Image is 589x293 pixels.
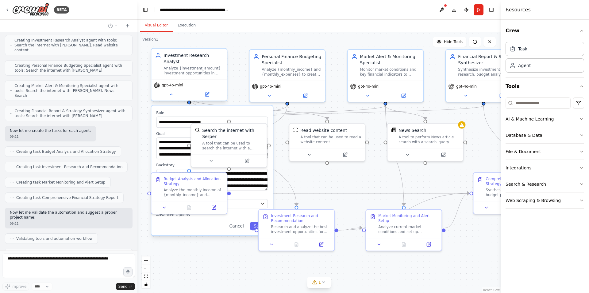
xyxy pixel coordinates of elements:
[231,190,469,196] g: Edge from 46b76252-0c13-44c4-831d-645a972d102b to 38d1c9ce-b051-47f1-b087-9b5634438e17
[288,92,322,99] button: Open in side panel
[506,144,584,160] button: File & Document
[190,91,224,98] button: Open in side panel
[506,22,584,39] button: Crew
[506,6,531,14] h4: Resources
[445,49,522,102] div: Financial Report & Strategy SynthesizerSynthesize investment research, budget analysis, and marke...
[140,19,173,32] button: Visual Editor
[14,38,127,53] span: Creating Investment Research Analyst agent with tools: Search the internet with [PERSON_NAME], Re...
[506,111,584,127] button: AI & Machine Learning
[387,123,464,161] div: SerplyNewsSearchToolNews SearchA tool to perform News article search with a search_query.
[118,284,128,289] span: Send
[106,22,120,30] button: Switch to previous chat
[151,49,227,102] div: Investment Research AnalystAnalyze {investment_amount} investment opportunities in {investment_ty...
[378,224,438,234] div: Analyze current market conditions and set up monitoring criteria for the recommended {investment_...
[151,172,227,214] div: Budget Analysis and Allocation StrategyAnalyze the monthly income of {monthly_income} and monthly...
[300,127,347,133] div: Read website content
[483,288,500,292] a: React Flow attribution
[518,62,531,69] div: Agent
[289,123,365,161] div: ScrapeWebsiteToolRead website contentA tool that can be used to read a website content.
[260,84,281,89] span: gpt-4o-mini
[156,110,268,115] label: Role
[176,204,202,211] button: No output available
[123,267,133,276] button: Click to speak your automation idea
[456,84,478,89] span: gpt-4o-mini
[10,129,91,133] p: Now let me create the tasks for each agent:
[262,67,321,77] div: Analyze {monthly_income} and {monthly_expenses} to create optimized budget allocations, calculate...
[506,176,584,192] button: Search & Research
[506,160,584,176] button: Integrations
[382,105,407,206] g: Edge from 1d0ecae9-c98e-4792-91c6-4c8ddada90c8 to 026b96e9-084d-47ca-b229-51f1f8e32118
[226,105,487,120] g: Edge from 344f6b44-c19e-44d2-979c-c58083d32cc6 to c067eddf-1b33-44f3-8308-285af0f4223f
[141,6,150,14] button: Hide left sidebar
[12,3,49,17] img: Logo
[249,49,325,102] div: Personal Finance Budgeting SpecialistAnalyze {monthly_income} and {monthly_expenses} to create op...
[458,67,518,77] div: Synthesize investment research, budget analysis, and market alerts into comprehensive financial r...
[186,105,290,169] g: Edge from 9ce2894d-a6ee-4d88-8c62-35e431f9fc03 to 46b76252-0c13-44c4-831d-645a972d102b
[164,52,223,65] div: Investment Research Analyst
[162,83,183,88] span: gpt-4o-mini
[142,280,150,288] button: toggle interactivity
[360,67,419,77] div: Monitor market conditions and key financial indicators to identify investment opportunities and r...
[156,199,268,208] button: OpenAI - gpt-4o-mini
[365,209,442,251] div: Market Monitoring and Alert SetupAnalyze current market conditions and set up monitoring criteria...
[271,213,330,223] div: Investment Research and Recommendation
[506,78,584,95] button: Tools
[142,256,150,288] div: React Flow controls
[458,53,518,66] div: Financial Report & Strategy Synthesizer
[156,212,268,218] button: Advanced Options
[16,195,118,200] span: Creating task Comprehensive Financial Strategy Report
[15,63,127,73] span: Creating Personal Finance Budgeting Specialist agent with tools: Search the internet with [PERSON...
[378,213,438,223] div: Market Monitoring and Alert Setup
[426,151,460,158] button: Open in side panel
[156,194,268,199] label: Model
[202,141,263,151] div: A tool that can be used to search the internet with a search_query. Supports different search typ...
[2,283,29,291] button: Improve
[386,92,421,99] button: Open in side panel
[445,190,469,231] g: Edge from 026b96e9-084d-47ca-b229-51f1f8e32118 to 38d1c9ce-b051-47f1-b087-9b5634438e17
[433,37,466,47] button: Hide Tools
[358,84,379,89] span: gpt-4o-mini
[10,134,91,139] div: 09:11
[142,256,150,264] button: zoom in
[123,22,133,30] button: Start a new chat
[258,209,335,251] div: Investment Research and RecommendationResearch and analyze the best investment opportunities for ...
[16,149,116,154] span: Creating task Budget Analysis and Allocation Strategy
[318,279,321,285] span: 1
[195,127,200,132] img: SerperDevTool
[164,176,223,186] div: Budget Analysis and Allocation Strategy
[506,192,584,208] button: Web Scraping & Browsing
[444,39,463,44] span: Hide Tools
[398,135,459,145] div: A tool to perform News article search with a search_query.
[506,95,584,214] div: Tools
[11,284,26,289] span: Improve
[271,224,330,234] div: Research and analyze the best investment opportunities for {investment_amount} in {investment_typ...
[16,164,122,169] span: Creating task Investment Research and Recommendation
[328,151,362,158] button: Open in side panel
[186,98,299,206] g: Edge from 880014ff-1c5c-4122-a2af-43d5120877b7 to 66cd2a00-ad62-420a-b69e-6daa8c44c2e3
[506,39,584,77] div: Crew
[142,264,150,272] button: zoom out
[480,105,514,169] g: Edge from 344f6b44-c19e-44d2-979c-c58083d32cc6 to 38d1c9ce-b051-47f1-b087-9b5634438e17
[226,222,248,230] button: Cancel
[484,92,519,99] button: Open in side panel
[16,180,106,185] span: Creating task Market Monitoring and Alert Setup
[10,221,128,226] div: 09:11
[142,37,158,42] div: Version 1
[506,127,584,143] button: Database & Data
[307,277,331,288] button: 1
[262,53,321,66] div: Personal Finance Budgeting Specialist
[116,283,135,290] button: Send
[164,188,223,197] div: Analyze the monthly income of {monthly_income} and monthly expenses of {monthly_expenses} to dete...
[311,241,332,248] button: Open in side panel
[156,131,268,136] label: Goal
[473,172,549,214] div: Comprehensive Financial Strategy ReportSynthesize all analysis from budget planning, investment r...
[486,176,545,186] div: Comprehensive Financial Strategy Report
[300,135,361,145] div: A tool that can be used to read a website content.
[293,127,298,132] img: ScrapeWebsiteTool
[486,188,545,197] div: Synthesize all analysis from budget planning, investment research, and market monitoring into a u...
[487,6,496,14] button: Hide right sidebar
[191,123,267,168] div: SerperDevToolSearch the internet with SerperA tool that can be used to search the internet with a...
[156,163,268,168] label: Backstory
[229,157,264,164] button: Open in side panel
[14,83,127,98] span: Creating Market Alert & Monitoring Specialist agent with tools: Search the internet with [PERSON_...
